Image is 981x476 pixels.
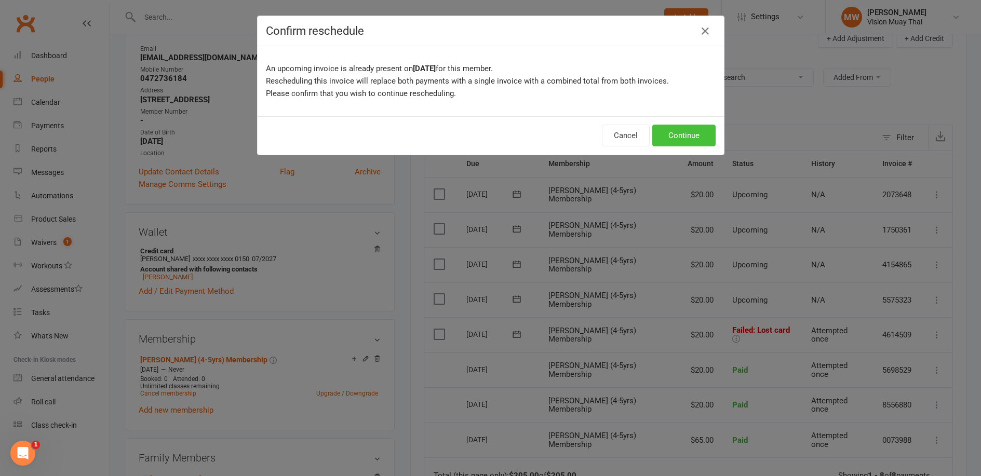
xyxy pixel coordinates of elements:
p: An upcoming invoice is already present on for this member. Rescheduling this invoice will replace... [266,62,716,100]
button: Close [697,23,714,39]
h4: Confirm reschedule [266,24,716,37]
button: Cancel [602,125,650,146]
button: Continue [652,125,716,146]
b: [DATE] [413,64,436,73]
iframe: Intercom live chat [10,441,35,466]
span: 1 [32,441,40,449]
